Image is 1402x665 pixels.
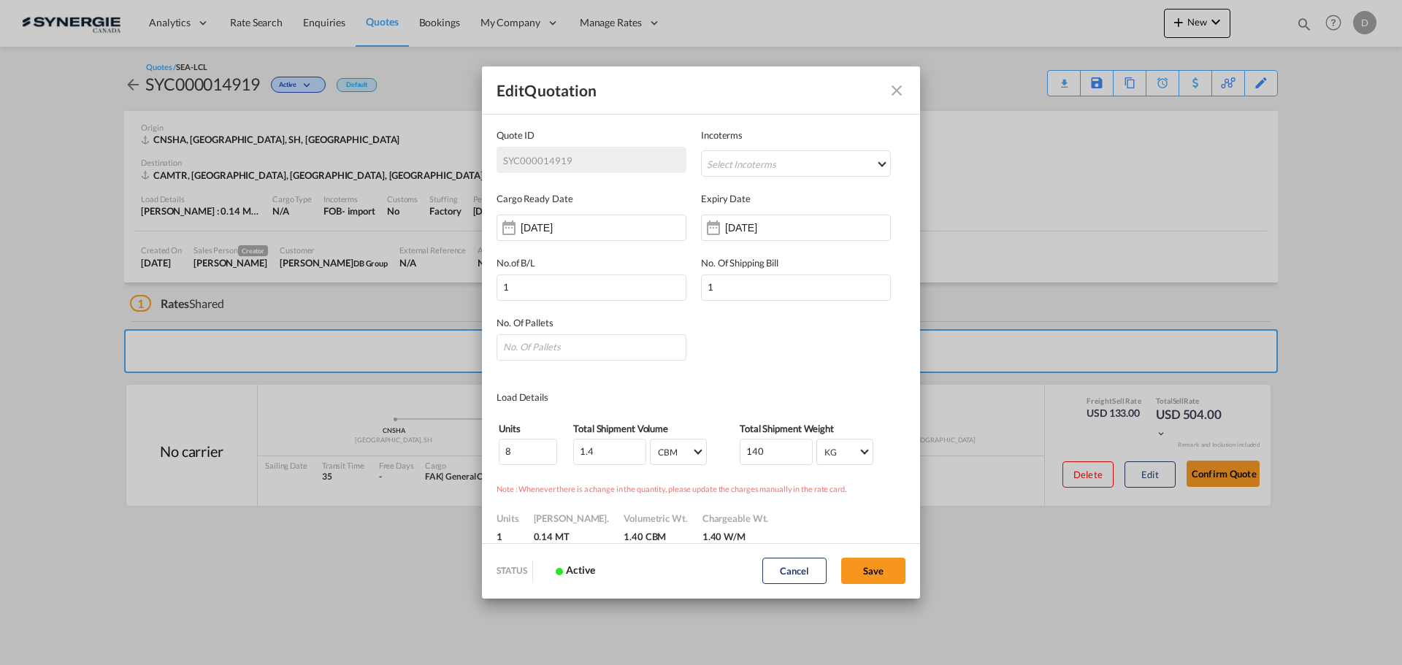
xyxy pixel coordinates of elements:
[497,81,597,100] div: Quotation
[702,511,769,544] div: Chargeable Wt.
[888,82,905,99] md-icon: Close dialog
[841,558,905,584] button: Save
[497,390,701,404] div: Load Details
[498,420,571,437] th: Units
[701,274,891,301] input: No. Of Shipping Bill
[624,511,688,544] div: Volumetric Wt.
[15,15,393,629] body: Editor, editor8
[624,526,688,544] div: 1.40 CBM
[882,76,911,105] button: Close dialog
[497,81,524,99] b: Edit
[15,15,393,60] p: Any modification of your original rate request, such as freight dimensions, weight, transit time,...
[702,526,769,544] div: 1.40 W/M
[534,511,610,544] div: [PERSON_NAME].
[701,255,891,274] label: No. Of Shipping Bill
[539,564,594,576] span: Active
[497,467,905,496] div: Note : Whenever there is a change in the quantity, please update the charges manually in the rate...
[497,315,686,334] label: No. Of Pallets
[701,150,891,177] md-select: Select Incoterms
[482,66,920,599] md-dialog: Quote ID IncotermsSelect ...
[824,447,837,458] div: KG
[658,447,678,458] div: CBM
[739,420,904,437] th: Total Shipment Weight
[489,565,532,577] div: STATUS
[15,96,348,107] strong: * These rates are subject to future GRI/PSS/LWS unless stated otherwise.
[497,334,686,361] input: No. Of Pallets
[701,128,891,147] label: Incoterms
[497,274,686,301] input: B/L
[573,439,646,465] input: Volume
[521,222,613,234] input: Enter date
[701,191,891,210] label: Expiry Date
[740,439,813,465] input: Total Weight
[15,69,393,85] p: This quotation is subject to space and equipment availability
[544,560,566,582] md-icon: icon-flickr-after
[497,191,686,210] label: Cargo Ready Date
[762,558,827,584] button: Cancel
[497,255,686,274] label: No.of B/L
[572,420,738,437] th: Total Shipment Volume
[15,94,393,489] p: * Transit time is given as an indication only and not guaranteed. * Subject to inspection, storag...
[497,526,519,544] div: 1
[497,511,519,544] div: Units
[497,128,686,147] label: Quote ID
[534,526,610,544] div: 0.14 MT
[725,222,817,234] input: Enter date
